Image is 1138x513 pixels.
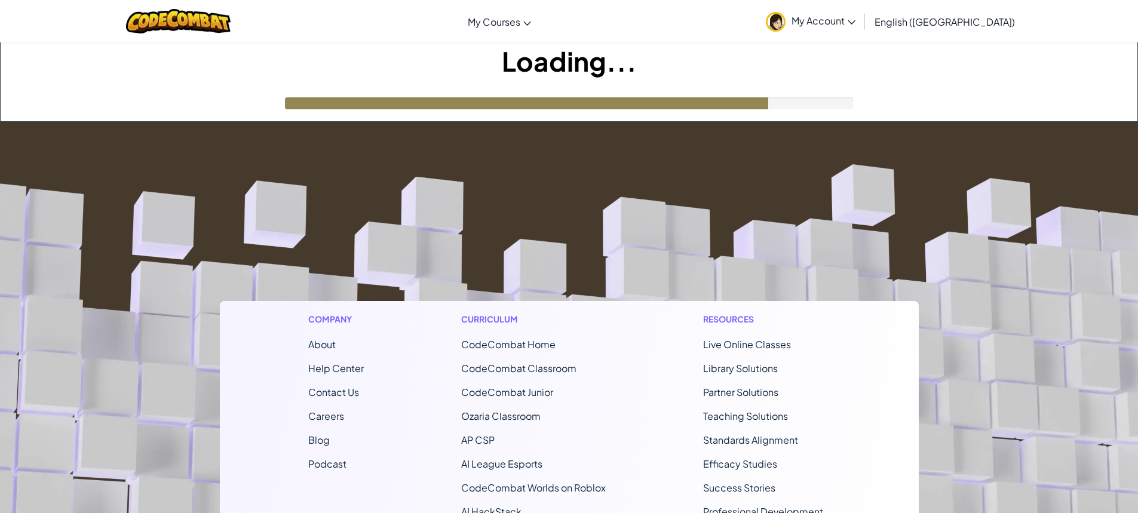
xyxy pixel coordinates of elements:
[703,410,788,422] a: Teaching Solutions
[461,386,553,398] a: CodeCombat Junior
[1,42,1137,79] h1: Loading...
[461,338,556,351] span: CodeCombat Home
[308,434,330,446] a: Blog
[461,362,576,374] a: CodeCombat Classroom
[875,16,1015,28] span: English ([GEOGRAPHIC_DATA])
[766,12,786,32] img: avatar
[461,434,495,446] a: AP CSP
[461,457,542,470] a: AI League Esports
[308,410,344,422] a: Careers
[703,338,791,351] a: Live Online Classes
[308,362,364,374] a: Help Center
[703,481,775,494] a: Success Stories
[461,313,606,325] h1: Curriculum
[126,9,231,33] img: CodeCombat logo
[869,5,1021,38] a: English ([GEOGRAPHIC_DATA])
[760,2,861,40] a: My Account
[461,481,606,494] a: CodeCombat Worlds on Roblox
[308,313,364,325] h1: Company
[703,362,778,374] a: Library Solutions
[703,386,778,398] a: Partner Solutions
[703,434,798,446] a: Standards Alignment
[703,313,830,325] h1: Resources
[792,14,855,27] span: My Account
[468,16,520,28] span: My Courses
[461,410,541,422] a: Ozaria Classroom
[308,457,346,470] a: Podcast
[308,386,359,398] span: Contact Us
[462,5,537,38] a: My Courses
[703,457,777,470] a: Efficacy Studies
[308,338,336,351] a: About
